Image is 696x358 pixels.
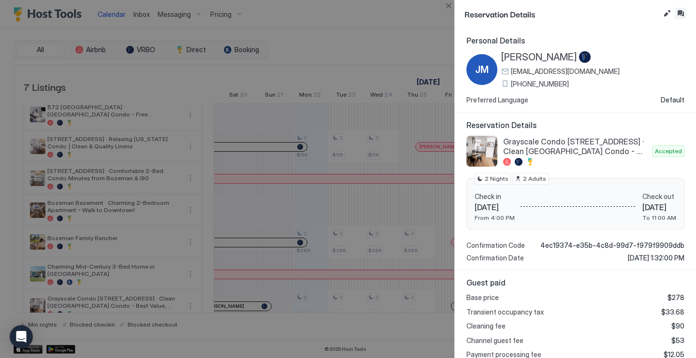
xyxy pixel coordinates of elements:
span: Check out [642,192,676,201]
span: $90 [671,322,684,330]
span: Transient occupancy tax [466,308,544,316]
span: Preferred Language [466,96,528,104]
span: [DATE] [642,202,676,212]
span: $53 [671,336,684,345]
span: Cleaning fee [466,322,506,330]
span: To 11:00 AM [642,214,676,221]
button: Inbox [675,8,686,19]
span: Accepted [655,147,682,156]
span: Base price [466,293,499,302]
span: 2 Nights [485,174,508,183]
div: Open Intercom Messenger [10,325,33,348]
span: $278 [667,293,684,302]
span: Check in [475,192,515,201]
div: listing image [466,136,497,167]
span: [EMAIL_ADDRESS][DOMAIN_NAME] [511,67,620,76]
span: JM [475,62,489,77]
span: Grayscale Condo [STREET_ADDRESS] · Clean [GEOGRAPHIC_DATA] Condo - Best Value, Great Sleep [503,137,649,156]
span: 4ec19374-e35b-4c8d-99d7-f979f9909ddb [540,241,684,250]
span: Reservation Details [464,8,659,20]
span: 2 Adults [523,174,546,183]
span: Confirmation Code [466,241,525,250]
span: Confirmation Date [466,254,524,262]
span: Default [661,96,684,104]
span: Guest paid [466,278,684,287]
span: [PERSON_NAME] [501,51,577,63]
span: [PHONE_NUMBER] [511,80,569,88]
span: From 4:00 PM [475,214,515,221]
span: Reservation Details [466,120,684,130]
span: [DATE] [475,202,515,212]
span: Personal Details [466,36,684,45]
span: [DATE] 1:32:00 PM [628,254,684,262]
span: Channel guest fee [466,336,523,345]
button: Edit reservation [661,8,673,19]
span: $33.68 [661,308,684,316]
